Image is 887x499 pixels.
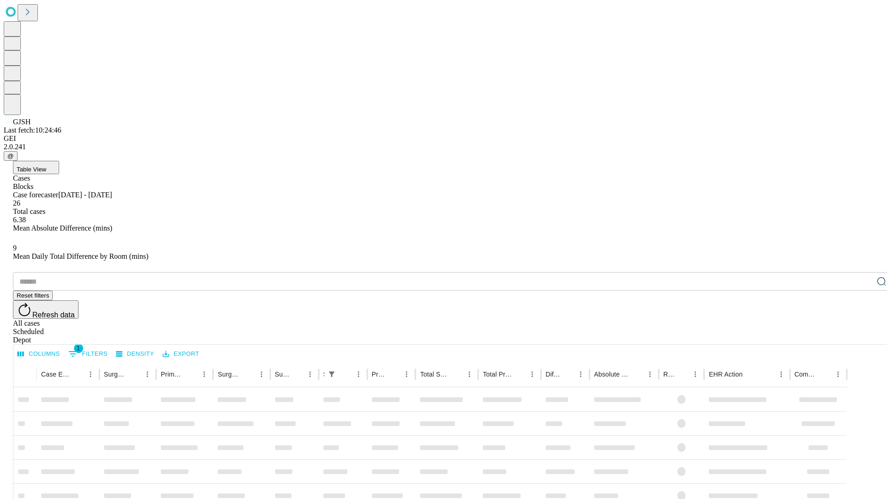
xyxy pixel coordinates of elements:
button: Menu [141,368,154,381]
button: Sort [819,368,832,381]
button: Density [114,347,157,361]
button: Menu [463,368,476,381]
span: Refresh data [32,311,75,319]
span: 6.38 [13,216,26,224]
span: Total cases [13,207,45,215]
div: Predicted In Room Duration [372,371,387,378]
div: Absolute Difference [594,371,630,378]
span: Mean Daily Total Difference by Room (mins) [13,252,148,260]
div: EHR Action [709,371,742,378]
button: Select columns [15,347,62,361]
div: Case Epic Id [41,371,70,378]
span: Table View [17,166,46,173]
button: @ [4,151,18,161]
div: Resolved in EHR [663,371,675,378]
span: 1 [74,344,83,353]
button: Sort [676,368,689,381]
button: Menu [574,368,587,381]
span: Mean Absolute Difference (mins) [13,224,112,232]
span: GJSH [13,118,30,126]
button: Menu [832,368,844,381]
button: Menu [352,368,365,381]
button: Menu [644,368,656,381]
button: Menu [304,368,316,381]
button: Sort [128,368,141,381]
button: Sort [291,368,304,381]
button: Sort [744,368,757,381]
div: Difference [546,371,560,378]
button: Table View [13,161,59,174]
div: 1 active filter [325,368,338,381]
button: Sort [387,368,400,381]
button: Refresh data [13,300,79,319]
button: Sort [242,368,255,381]
button: Sort [450,368,463,381]
button: Menu [400,368,413,381]
span: Last fetch: 10:24:46 [4,126,61,134]
button: Sort [631,368,644,381]
span: 9 [13,244,17,252]
div: Surgery Date [275,371,290,378]
div: GEI [4,134,883,143]
div: Total Predicted Duration [483,371,512,378]
button: Sort [71,368,84,381]
button: Sort [561,368,574,381]
button: Menu [689,368,702,381]
div: Surgery Name [218,371,241,378]
button: Sort [339,368,352,381]
span: 26 [13,199,20,207]
div: Primary Service [161,371,184,378]
button: Show filters [325,368,338,381]
button: Menu [526,368,539,381]
button: Export [160,347,201,361]
div: 2.0.241 [4,143,883,151]
button: Reset filters [13,291,53,300]
span: @ [7,152,14,159]
span: Case forecaster [13,191,58,199]
button: Menu [198,368,211,381]
button: Menu [255,368,268,381]
button: Menu [775,368,788,381]
button: Menu [84,368,97,381]
div: Surgeon Name [104,371,127,378]
div: Comments [795,371,818,378]
button: Sort [513,368,526,381]
button: Show filters [66,347,110,361]
button: Sort [185,368,198,381]
span: Reset filters [17,292,49,299]
span: [DATE] - [DATE] [58,191,112,199]
div: Total Scheduled Duration [420,371,449,378]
